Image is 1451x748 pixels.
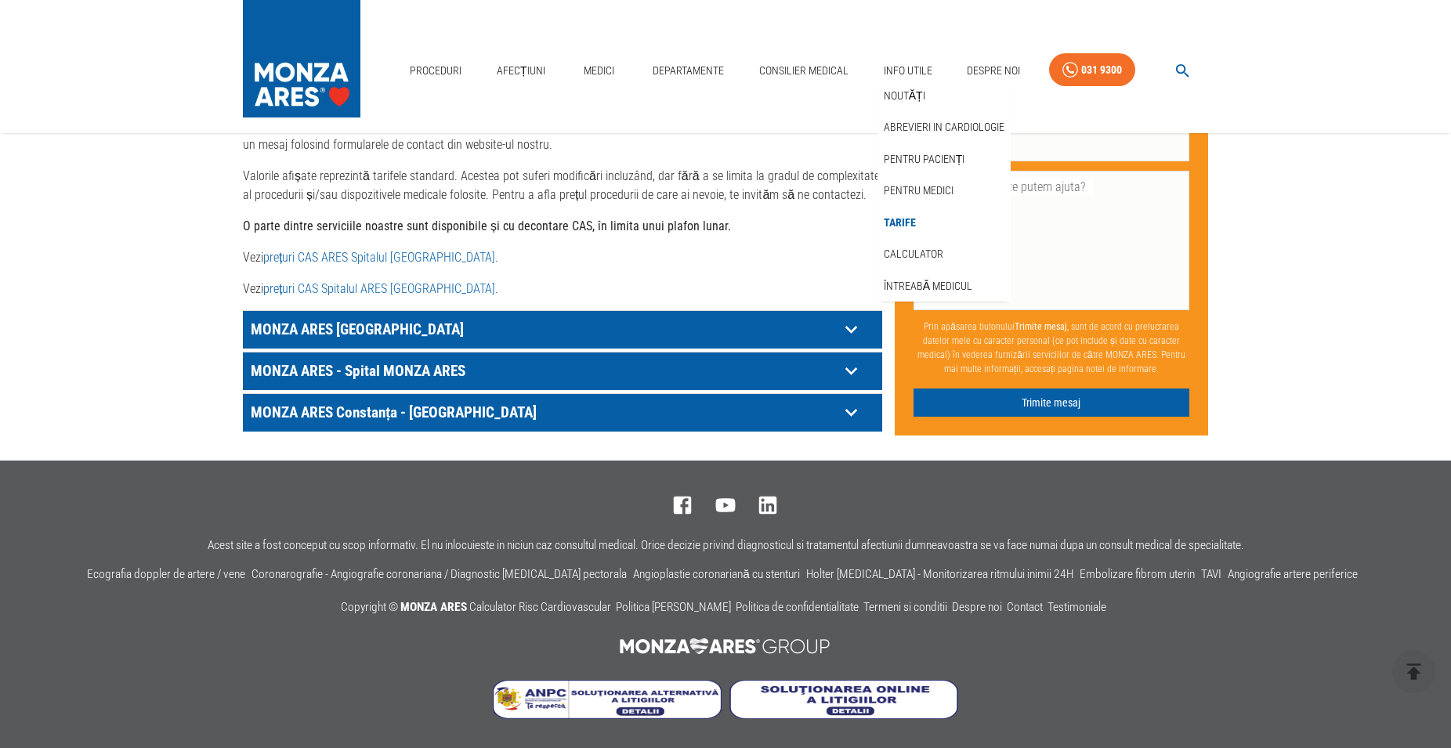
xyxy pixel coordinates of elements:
a: Soluționarea online a litigiilor [729,707,958,722]
strong: O parte dintre serviciile noastre sunt disponibile și cu decontare CAS, în limita unui plafon lunar. [243,219,731,233]
div: Întreabă medicul [877,270,1011,302]
p: MONZA ARES [GEOGRAPHIC_DATA] [247,317,839,341]
p: Prin apăsarea butonului , sunt de acord cu prelucrarea datelor mele cu caracter personal (ce pot ... [914,313,1189,381]
a: Despre Noi [961,55,1026,87]
a: Soluționarea Alternativă a Litigiilor [493,707,729,722]
a: Pentru pacienți [881,146,968,172]
p: Copyright © [341,598,1111,618]
a: Departamente [646,55,730,87]
div: MONZA ARES - Spital MONZA ARES [243,352,882,390]
img: Soluționarea Alternativă a Litigiilor [493,680,722,719]
p: MONZA ARES - Spital MONZA ARES [247,359,839,383]
a: Info Utile [877,55,939,87]
p: Valorile afișate reprezintă tarifele standard. Acestea pot suferi modificări incluzând, dar fără ... [243,167,882,204]
a: Proceduri [403,55,468,87]
p: Vezi . [243,280,882,298]
a: Coronarografie - Angiografie coronariana / Diagnostic [MEDICAL_DATA] pectorala [251,567,627,581]
a: Calculator [881,241,946,267]
img: MONZA ARES Group [611,631,840,662]
a: Afecțiuni [490,55,552,87]
div: MONZA ARES [GEOGRAPHIC_DATA] [243,311,882,349]
a: Medici [574,55,624,87]
a: Pentru medici [881,178,957,204]
a: Întreabă medicul [881,273,975,299]
a: Contact [1007,600,1043,614]
img: Soluționarea online a litigiilor [729,680,958,719]
button: delete [1392,650,1435,693]
div: MONZA ARES Constanța - [GEOGRAPHIC_DATA] [243,394,882,432]
a: Angioplastie coronariană cu stenturi [633,567,800,581]
span: MONZA ARES [400,600,467,614]
nav: secondary mailbox folders [877,80,1011,302]
a: Politica [PERSON_NAME] [616,600,731,614]
a: Consilier Medical [753,55,855,87]
a: Ecografia doppler de artere / vene [87,567,245,581]
a: Embolizare fibrom uterin [1080,567,1195,581]
a: Angiografie artere periferice [1228,567,1358,581]
div: 031 9300 [1081,60,1122,80]
a: Noutăți [881,83,928,109]
a: TAVI [1201,567,1221,581]
div: Pentru medici [877,175,1011,207]
a: Politica de confidentialitate [736,600,859,614]
p: Vezi . [243,248,882,267]
a: 031 9300 [1049,53,1135,87]
a: prețuri CAS ARES Spitalul [GEOGRAPHIC_DATA] [263,250,495,265]
a: Abrevieri in cardiologie [881,114,1008,140]
a: Tarife [881,210,919,236]
a: Holter [MEDICAL_DATA] - Monitorizarea ritmului inimii 24H [806,567,1073,581]
div: Calculator [877,238,1011,270]
a: Despre noi [952,600,1002,614]
a: Calculator Risc Cardiovascular [469,600,611,614]
div: Pentru pacienți [877,143,1011,175]
div: Tarife [877,207,1011,239]
p: MONZA ARES Constanța - [GEOGRAPHIC_DATA] [247,400,839,425]
button: Trimite mesaj [914,388,1189,417]
a: Testimoniale [1048,600,1106,614]
p: Acest site a fost conceput cu scop informativ. El nu inlocuieste in niciun caz consultul medical.... [208,539,1244,552]
a: prețuri CAS Spitalul ARES [GEOGRAPHIC_DATA] [263,281,495,296]
b: Trimite mesaj [1015,320,1067,331]
p: În cazul în care nu găsești informația dorită, te rugăm să ne contactezi la numărul de telefon [P... [243,117,882,154]
div: Noutăți [877,80,1011,112]
a: Termeni si conditii [863,600,947,614]
div: Abrevieri in cardiologie [877,111,1011,143]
